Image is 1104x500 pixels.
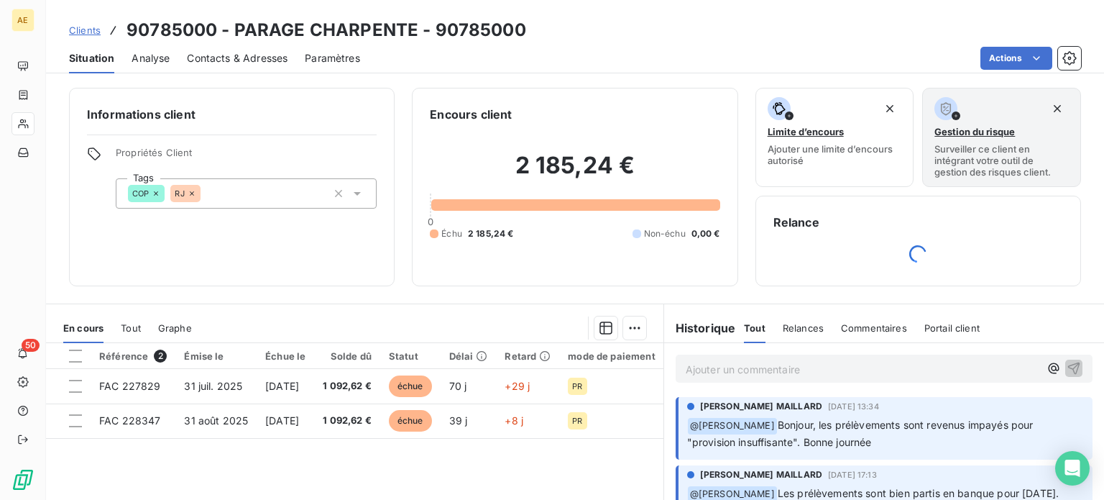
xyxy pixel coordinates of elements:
span: [DATE] 13:34 [828,402,879,411]
span: 70 j [449,380,467,392]
span: PR [572,382,582,391]
span: +8 j [505,414,523,427]
h6: Historique [664,319,736,337]
span: 31 juil. 2025 [184,380,242,392]
span: Ajouter une limite d’encours autorisé [768,143,902,166]
h6: Informations client [87,106,377,123]
span: Relances [783,322,824,334]
span: [DATE] [265,380,299,392]
span: échue [389,410,432,432]
h6: Encours client [430,106,512,123]
span: PR [572,417,582,425]
span: COP [132,189,149,198]
div: Émise le [184,350,248,362]
span: 1 092,62 € [323,379,372,394]
span: Gestion du risque [934,126,1015,137]
div: Solde dû [323,350,372,362]
div: Retard [505,350,551,362]
button: Actions [980,47,1052,70]
span: 31 août 2025 [184,414,248,427]
span: échue [389,376,432,397]
span: Portail client [924,322,980,334]
span: Graphe [158,322,192,334]
span: Commentaires [841,322,907,334]
span: Tout [121,322,141,334]
h2: 2 185,24 € [430,151,719,194]
div: Délai [449,350,488,362]
button: Limite d’encoursAjouter une limite d’encours autorisé [755,88,914,187]
div: Échue le [265,350,305,362]
span: 0,00 € [691,227,720,240]
span: En cours [63,322,103,334]
span: +29 j [505,380,530,392]
span: FAC 227829 [99,380,161,392]
span: 2 185,24 € [468,227,514,240]
div: mode de paiement [568,350,655,362]
h6: Relance [773,214,1063,231]
span: Paramètres [305,51,360,65]
span: Tout [744,322,765,334]
span: Surveiller ce client en intégrant votre outil de gestion des risques client. [934,143,1069,178]
span: Analyse [132,51,170,65]
span: 50 [22,339,40,352]
span: @ [PERSON_NAME] [688,418,777,435]
button: Gestion du risqueSurveiller ce client en intégrant votre outil de gestion des risques client. [922,88,1081,187]
span: Contacts & Adresses [187,51,287,65]
span: 1 092,62 € [323,414,372,428]
div: Référence [99,350,167,363]
span: 39 j [449,414,468,427]
span: Échu [441,227,462,240]
div: Open Intercom Messenger [1055,451,1090,486]
span: Clients [69,24,101,36]
span: [PERSON_NAME] MAILLARD [700,400,822,413]
div: Statut [389,350,432,362]
input: Ajouter une valeur [201,187,212,200]
div: AE [11,9,34,32]
span: Non-échu [644,227,686,240]
span: [DATE] [265,414,299,427]
span: [DATE] 17:13 [828,471,877,479]
span: RJ [175,189,184,198]
span: 0 [428,216,433,227]
h3: 90785000 - PARAGE CHARPENTE - 90785000 [126,17,526,43]
span: Situation [69,51,114,65]
span: [PERSON_NAME] MAILLARD [700,468,822,481]
span: Propriétés Client [116,147,377,167]
span: 2 [154,350,167,363]
span: Bonjour, les prélèvements sont revenus impayés pour "provision insuffisante". Bonne journée [687,419,1036,448]
span: FAC 228347 [99,414,161,427]
img: Logo LeanPay [11,468,34,491]
span: Limite d’encours [768,126,844,137]
a: Clients [69,23,101,37]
